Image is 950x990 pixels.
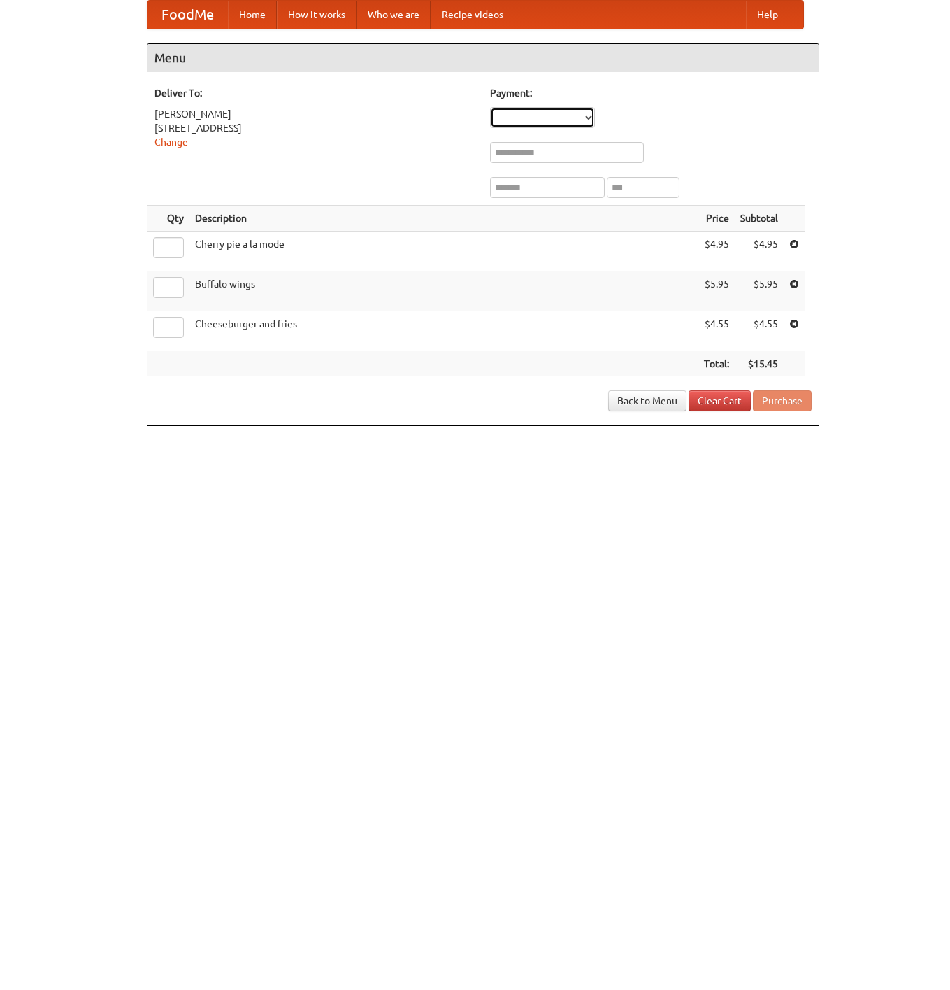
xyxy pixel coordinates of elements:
[189,311,698,351] td: Cheeseburger and fries
[189,232,698,271] td: Cherry pie a la mode
[189,206,698,232] th: Description
[753,390,812,411] button: Purchase
[698,206,735,232] th: Price
[698,271,735,311] td: $5.95
[608,390,686,411] a: Back to Menu
[357,1,431,29] a: Who we are
[689,390,751,411] a: Clear Cart
[154,136,188,148] a: Change
[698,351,735,377] th: Total:
[698,311,735,351] td: $4.55
[735,311,784,351] td: $4.55
[277,1,357,29] a: How it works
[735,351,784,377] th: $15.45
[147,44,819,72] h4: Menu
[228,1,277,29] a: Home
[147,206,189,232] th: Qty
[154,86,476,100] h5: Deliver To:
[735,271,784,311] td: $5.95
[698,232,735,271] td: $4.95
[735,232,784,271] td: $4.95
[189,271,698,311] td: Buffalo wings
[147,1,228,29] a: FoodMe
[746,1,789,29] a: Help
[431,1,514,29] a: Recipe videos
[154,107,476,121] div: [PERSON_NAME]
[154,121,476,135] div: [STREET_ADDRESS]
[490,86,812,100] h5: Payment:
[735,206,784,232] th: Subtotal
